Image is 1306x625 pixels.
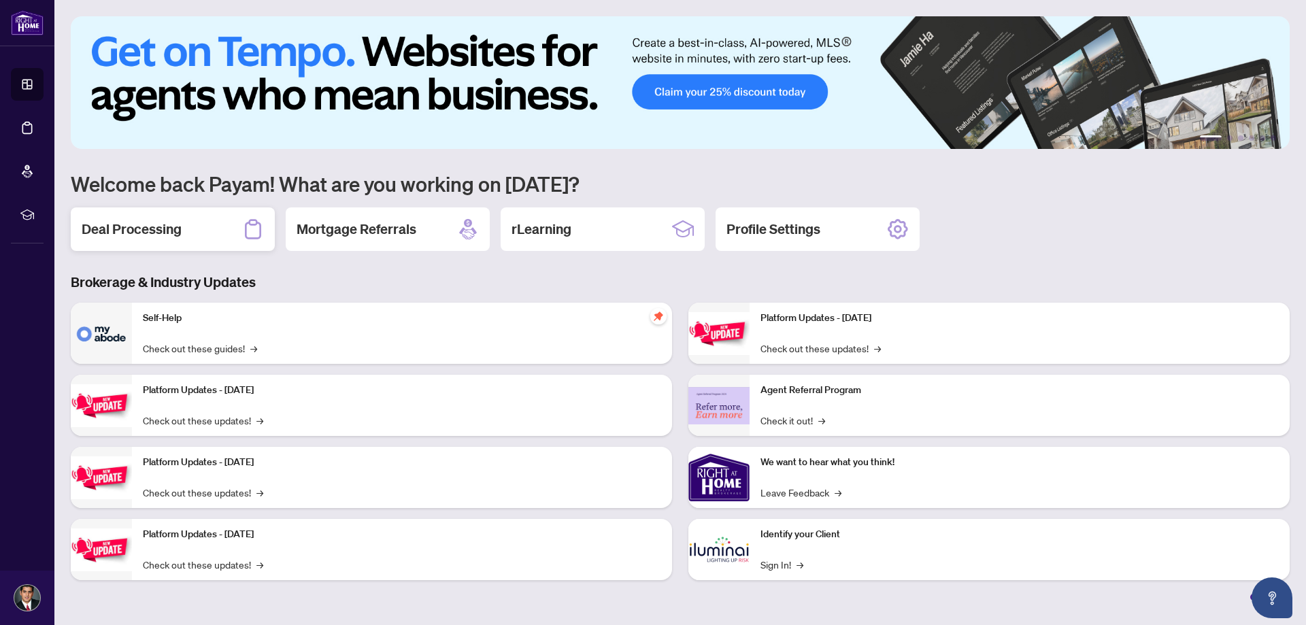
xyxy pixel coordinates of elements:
[1249,135,1254,141] button: 4
[11,10,44,35] img: logo
[71,528,132,571] img: Platform Updates - July 8, 2025
[688,519,750,580] img: Identify your Client
[143,311,661,326] p: Self-Help
[650,308,667,324] span: pushpin
[256,485,263,500] span: →
[1200,135,1222,141] button: 1
[760,527,1279,542] p: Identify your Client
[143,485,263,500] a: Check out these updates!→
[143,341,257,356] a: Check out these guides!→
[256,557,263,572] span: →
[760,413,825,428] a: Check it out!→
[250,341,257,356] span: →
[760,557,803,572] a: Sign In!→
[143,557,263,572] a: Check out these updates!→
[1238,135,1243,141] button: 3
[726,220,820,239] h2: Profile Settings
[1252,577,1292,618] button: Open asap
[71,16,1290,149] img: Slide 0
[797,557,803,572] span: →
[760,341,881,356] a: Check out these updates!→
[818,413,825,428] span: →
[143,527,661,542] p: Platform Updates - [DATE]
[1227,135,1233,141] button: 2
[1271,135,1276,141] button: 6
[71,303,132,364] img: Self-Help
[688,387,750,424] img: Agent Referral Program
[71,456,132,499] img: Platform Updates - July 21, 2025
[143,455,661,470] p: Platform Updates - [DATE]
[760,485,841,500] a: Leave Feedback→
[297,220,416,239] h2: Mortgage Referrals
[256,413,263,428] span: →
[71,273,1290,292] h3: Brokerage & Industry Updates
[14,585,40,611] img: Profile Icon
[143,383,661,398] p: Platform Updates - [DATE]
[760,455,1279,470] p: We want to hear what you think!
[874,341,881,356] span: →
[71,384,132,427] img: Platform Updates - September 16, 2025
[688,447,750,508] img: We want to hear what you think!
[760,311,1279,326] p: Platform Updates - [DATE]
[143,413,263,428] a: Check out these updates!→
[1260,135,1265,141] button: 5
[71,171,1290,197] h1: Welcome back Payam! What are you working on [DATE]?
[760,383,1279,398] p: Agent Referral Program
[835,485,841,500] span: →
[82,220,182,239] h2: Deal Processing
[512,220,571,239] h2: rLearning
[688,312,750,355] img: Platform Updates - June 23, 2025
